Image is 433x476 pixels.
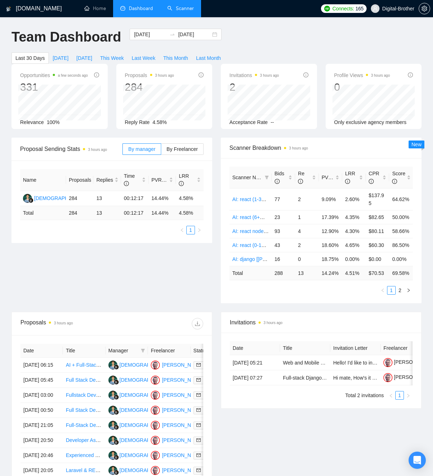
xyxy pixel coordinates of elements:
[419,6,430,11] a: setting
[272,252,295,266] td: 16
[230,341,280,355] th: Date
[406,288,411,292] span: right
[404,286,413,295] li: Next Page
[151,391,160,400] img: OS
[163,54,188,62] span: This Month
[63,403,105,418] td: Full Stack Developer Needed for AI-Powered SaaS Project
[128,52,159,64] button: Last Week
[229,143,413,152] span: Scanner Breakdown
[114,410,119,415] img: gigradar-bm.png
[333,175,338,180] span: info-circle
[66,407,196,413] a: Full Stack Developer Needed for AI-Powered SaaS Project
[58,73,88,77] time: a few seconds ago
[141,348,145,353] span: filter
[108,452,217,458] a: II[DEMOGRAPHIC_DATA][PERSON_NAME]
[196,438,201,442] span: mail
[366,266,390,280] td: $ 70.53
[330,341,381,355] th: Invitation Letter
[125,80,174,94] div: 284
[151,466,160,475] img: OS
[84,5,106,11] a: homeHome
[20,448,63,463] td: [DATE] 20:46
[108,466,117,475] img: II
[332,5,354,13] span: Connects:
[345,171,355,184] span: LRR
[178,30,211,38] input: End date
[371,73,390,77] time: 3 hours ago
[179,181,184,186] span: info-circle
[114,425,119,430] img: gigradar-bm.png
[195,226,204,234] li: Next Page
[319,252,343,266] td: 18.75%
[272,188,295,210] td: 77
[180,228,184,232] span: left
[295,252,319,266] td: 0
[232,196,317,202] a: AI: react (1-3M) [[PERSON_NAME] 2]
[20,433,63,448] td: [DATE] 20:50
[383,373,392,382] img: c1v3D5uWPgdPDJz4MVDo8gIVKeE0_dnHO47dIG4aIrBl1UOYBw7pS2Tb83KcRjx4og
[389,224,413,238] td: 58.66%
[73,52,96,64] button: [DATE]
[196,408,201,412] span: mail
[196,423,201,427] span: mail
[381,288,385,292] span: left
[389,252,413,266] td: 0.00%
[319,266,343,280] td: 14.24 %
[229,71,279,80] span: Invitations
[139,345,146,356] span: filter
[96,176,113,184] span: Replies
[88,148,107,152] time: 3 hours ago
[63,433,105,448] td: Developer Assistant for AI Chatbot in React & Next.js
[148,344,190,358] th: Freelancer
[108,406,117,415] img: II
[295,188,319,210] td: 2
[196,54,221,62] span: Last Month
[20,206,66,220] td: Total
[108,347,138,354] span: Manager
[303,72,308,77] span: info-circle
[419,3,430,14] button: setting
[108,392,217,398] a: II[DEMOGRAPHIC_DATA][PERSON_NAME]
[132,54,155,62] span: Last Week
[295,210,319,224] td: 1
[162,436,203,444] div: [PERSON_NAME]
[342,210,366,224] td: 4.35%
[196,363,201,367] span: mail
[153,119,167,125] span: 4.58%
[272,238,295,252] td: 43
[54,321,73,325] time: 3 hours ago
[319,188,343,210] td: 9.09%
[108,361,117,370] img: II
[334,80,390,94] div: 0
[162,466,203,474] div: [PERSON_NAME]
[134,30,167,38] input: Start date
[389,266,413,280] td: 69.58 %
[295,238,319,252] td: 2
[63,358,105,373] td: AI + Full-Stack Developer Needed for Prototype
[232,228,313,234] a: AI: react node [[PERSON_NAME] 2]
[121,206,149,220] td: 00:12:17
[162,361,203,369] div: [PERSON_NAME]
[96,52,128,64] button: This Week
[342,238,366,252] td: 4.65%
[196,393,201,397] span: mail
[149,191,176,206] td: 14.44%
[151,421,160,430] img: OS
[342,188,366,210] td: 2.60%
[120,376,217,384] div: [DEMOGRAPHIC_DATA][PERSON_NAME]
[66,392,154,398] a: Fullstack Developer for Price Calculator
[114,380,119,385] img: gigradar-bm.png
[114,395,119,400] img: gigradar-bm.png
[15,54,45,62] span: Last 30 Days
[272,224,295,238] td: 93
[49,52,73,64] button: [DATE]
[114,440,119,445] img: gigradar-bm.png
[63,373,105,388] td: Full Stack Developer Needed for Firebase & React Affiliate Dashboard
[63,418,105,433] td: Full-Stack Developer
[383,358,392,367] img: c1v3D5uWPgdPDJz4MVDo8gIVKeE0_dnHO47dIG4aIrBl1UOYBw7pS2Tb83KcRjx4og
[280,370,330,385] td: Full-stack Django/React senior engineer for startup!
[20,388,63,403] td: [DATE] 03:00
[229,119,268,125] span: Acceptance Rate
[151,376,160,385] img: OS
[404,286,413,295] button: right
